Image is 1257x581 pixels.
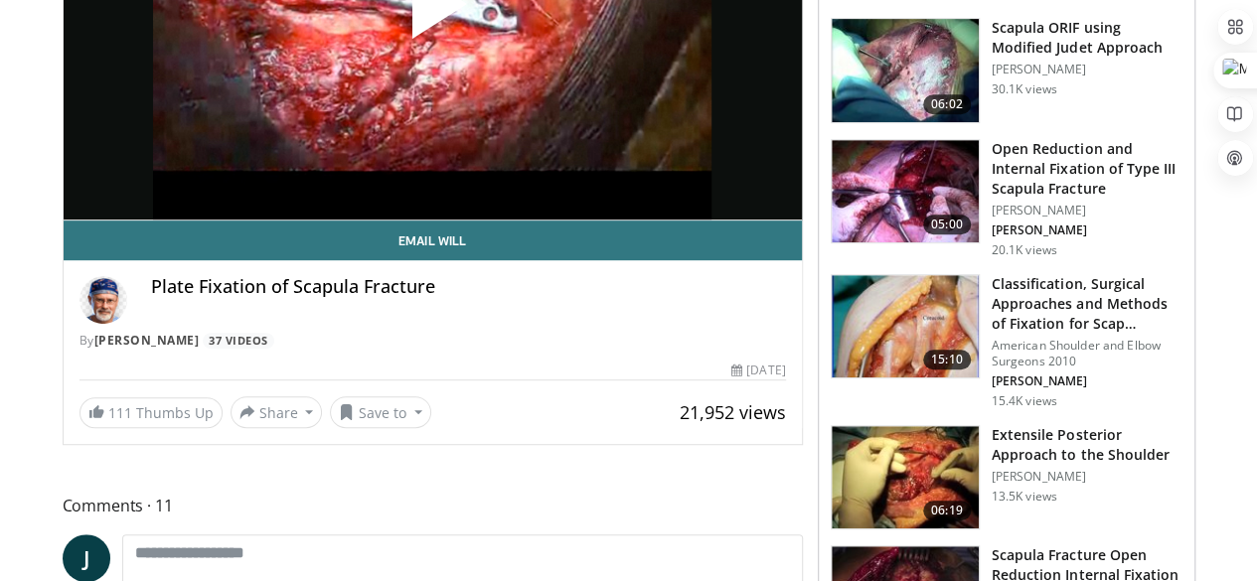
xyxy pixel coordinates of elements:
h3: Classification, Surgical Approaches and Methods of Fixation for Scap… [992,274,1182,334]
button: Save to [330,396,431,428]
p: American Shoulder and Elbow Surgeons 2010 [992,338,1182,369]
h3: Scapula ORIF using Modified Judet Approach [992,18,1182,58]
p: 20.1K views [992,242,1057,258]
a: 06:02 Scapula ORIF using Modified Judet Approach [PERSON_NAME] 30.1K views [831,18,1182,123]
a: Email Will [64,220,802,260]
p: [PERSON_NAME] [992,62,1182,77]
a: [PERSON_NAME] [94,332,200,349]
span: 05:00 [923,215,971,234]
span: 06:19 [923,501,971,520]
img: 62ee2ea4-b2af-4bbb-a20f-cc4cb1de2535.150x105_q85_crop-smart_upscale.jpg [832,426,979,529]
span: 111 [108,403,132,422]
div: [DATE] [731,362,785,379]
a: 06:19 Extensile Posterior Approach to the Shoulder [PERSON_NAME] 13.5K views [831,425,1182,530]
p: 30.1K views [992,81,1057,97]
a: 15:10 Classification, Surgical Approaches and Methods of Fixation for Scap… American Shoulder and... [831,274,1182,409]
img: 322858_0000_1.png.150x105_q85_crop-smart_upscale.jpg [832,19,979,122]
span: 15:10 [923,350,971,369]
div: By [79,332,786,350]
img: Avatar [79,276,127,324]
p: [PERSON_NAME] [992,373,1182,389]
a: 05:00 Open Reduction and Internal Fixation of Type III Scapula Fracture [PERSON_NAME] [PERSON_NAM... [831,139,1182,258]
img: 8a72b65a-0f28-431e-bcaf-e516ebdea2b0.150x105_q85_crop-smart_upscale.jpg [832,140,979,243]
a: 37 Videos [203,333,275,350]
span: 21,952 views [680,400,786,424]
p: 15.4K views [992,393,1057,409]
span: Comments 11 [63,493,803,518]
a: 111 Thumbs Up [79,397,223,428]
h3: Extensile Posterior Approach to the Shoulder [992,425,1182,465]
p: 13.5K views [992,489,1057,505]
span: 06:02 [923,94,971,114]
p: [PERSON_NAME] [992,203,1182,218]
h4: Plate Fixation of Scapula Fracture [151,276,786,298]
h3: Open Reduction and Internal Fixation of Type III Scapula Fracture [992,139,1182,199]
img: marra_0_1.png.150x105_q85_crop-smart_upscale.jpg [832,275,979,378]
p: [PERSON_NAME] [992,469,1182,485]
button: Share [231,396,323,428]
p: [PERSON_NAME] [992,222,1182,238]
